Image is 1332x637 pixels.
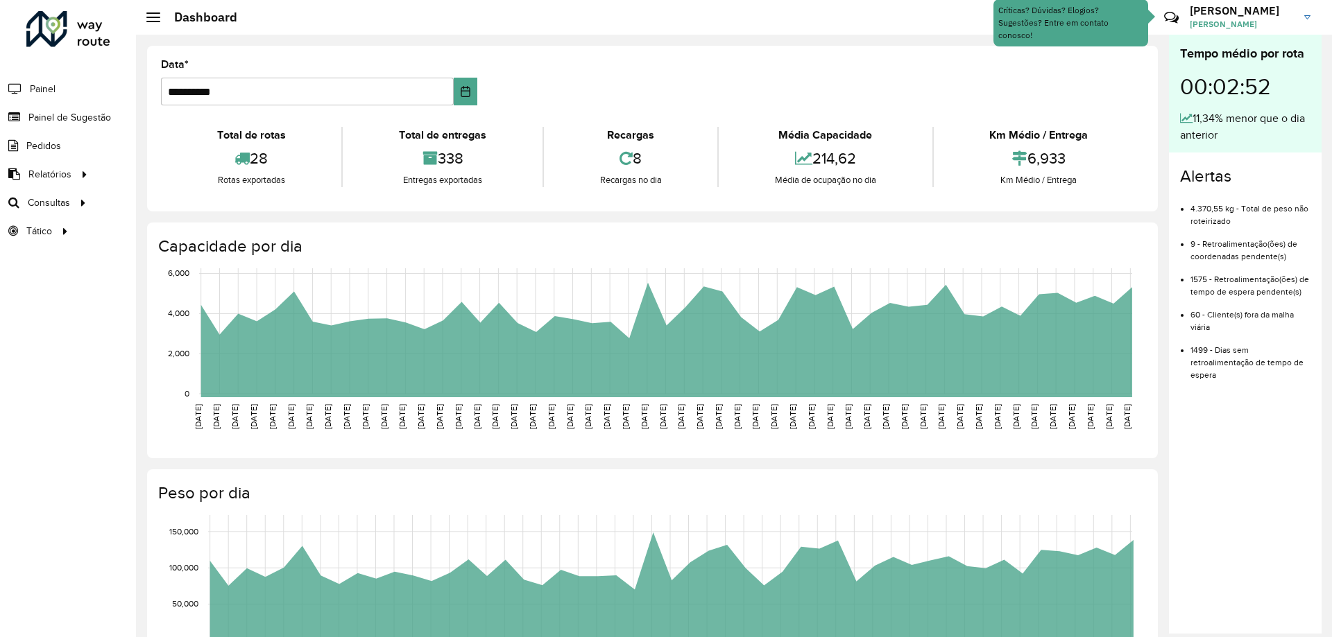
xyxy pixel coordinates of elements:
text: [DATE] [807,404,816,429]
text: [DATE] [435,404,444,429]
span: Pedidos [26,139,61,153]
text: [DATE] [323,404,332,429]
text: 0 [185,389,189,398]
text: [DATE] [937,404,946,429]
h3: [PERSON_NAME] [1190,4,1294,17]
text: [DATE] [528,404,537,429]
text: [DATE] [862,404,871,429]
div: 11,34% menor que o dia anterior [1180,110,1310,143]
text: [DATE] [416,404,425,429]
text: [DATE] [268,404,277,429]
div: Tempo médio por rota [1180,44,1310,63]
span: Painel de Sugestão [28,110,111,125]
div: 214,62 [722,143,928,173]
text: [DATE] [602,404,611,429]
h2: Dashboard [160,10,237,25]
div: Total de entregas [346,127,538,143]
span: Tático [26,224,52,238]
div: Recargas [547,127,714,143]
h4: Capacidade por dia [158,236,1144,256]
text: [DATE] [194,404,203,429]
text: [DATE] [509,404,518,429]
h4: Alertas [1180,166,1310,186]
div: 6,933 [937,143,1141,173]
button: Choose Date [454,78,478,105]
text: 6,000 [168,269,189,278]
text: [DATE] [1104,404,1113,429]
span: Painel [30,82,55,96]
text: 4,000 [168,309,189,318]
text: [DATE] [695,404,704,429]
h4: Peso por dia [158,483,1144,503]
span: Consultas [28,195,70,210]
text: [DATE] [547,404,556,429]
text: [DATE] [1011,404,1021,429]
text: [DATE] [844,404,853,429]
text: [DATE] [974,404,983,429]
li: 60 - Cliente(s) fora da malha viária [1190,298,1310,333]
text: [DATE] [788,404,797,429]
text: [DATE] [919,404,928,429]
li: 1499 - Dias sem retroalimentação de tempo de espera [1190,333,1310,381]
text: [DATE] [714,404,723,429]
li: 1575 - Retroalimentação(ões) de tempo de espera pendente(s) [1190,263,1310,298]
text: [DATE] [751,404,760,429]
text: [DATE] [490,404,499,429]
text: [DATE] [230,404,239,429]
div: Km Médio / Entrega [937,127,1141,143]
text: [DATE] [212,404,221,429]
text: 50,000 [172,600,198,609]
text: [DATE] [1122,404,1132,429]
span: [PERSON_NAME] [1190,18,1294,30]
div: Km Médio / Entrega [937,173,1141,187]
text: [DATE] [472,404,481,429]
text: [DATE] [1086,404,1095,429]
text: [DATE] [454,404,463,429]
div: Rotas exportadas [164,173,338,187]
label: Data [161,56,189,73]
text: [DATE] [676,404,685,429]
text: [DATE] [993,404,1002,429]
div: 00:02:52 [1180,63,1310,110]
text: [DATE] [826,404,835,429]
li: 9 - Retroalimentação(ões) de coordenadas pendente(s) [1190,227,1310,263]
text: [DATE] [881,404,890,429]
text: [DATE] [583,404,592,429]
text: [DATE] [565,404,574,429]
div: Média de ocupação no dia [722,173,928,187]
text: [DATE] [1048,404,1057,429]
text: [DATE] [249,404,258,429]
text: [DATE] [305,404,314,429]
text: [DATE] [900,404,909,429]
text: [DATE] [621,404,630,429]
text: [DATE] [361,404,370,429]
div: Total de rotas [164,127,338,143]
a: Contato Rápido [1156,3,1186,33]
text: 100,000 [169,563,198,572]
div: 338 [346,143,538,173]
div: 8 [547,143,714,173]
text: [DATE] [287,404,296,429]
text: [DATE] [640,404,649,429]
text: [DATE] [1067,404,1076,429]
text: 150,000 [169,527,198,536]
text: [DATE] [398,404,407,429]
div: 28 [164,143,338,173]
li: 4.370,55 kg - Total de peso não roteirizado [1190,192,1310,227]
div: Recargas no dia [547,173,714,187]
text: [DATE] [1030,404,1039,429]
text: [DATE] [658,404,667,429]
div: Entregas exportadas [346,173,538,187]
span: Relatórios [28,167,71,182]
div: Média Capacidade [722,127,928,143]
text: [DATE] [955,404,964,429]
text: [DATE] [342,404,351,429]
text: [DATE] [733,404,742,429]
text: [DATE] [769,404,778,429]
text: 2,000 [168,349,189,358]
text: [DATE] [379,404,388,429]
